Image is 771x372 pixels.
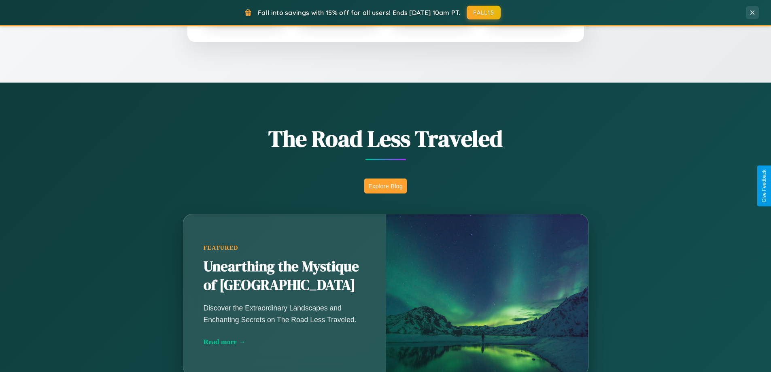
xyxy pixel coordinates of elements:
button: FALL15 [467,6,501,19]
p: Discover the Extraordinary Landscapes and Enchanting Secrets on The Road Less Traveled. [204,302,365,325]
div: Give Feedback [761,170,767,202]
div: Read more → [204,338,365,346]
span: Fall into savings with 15% off for all users! Ends [DATE] 10am PT. [258,9,461,17]
button: Explore Blog [364,179,407,193]
h1: The Road Less Traveled [143,123,629,154]
h2: Unearthing the Mystique of [GEOGRAPHIC_DATA] [204,257,365,295]
div: Featured [204,244,365,251]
